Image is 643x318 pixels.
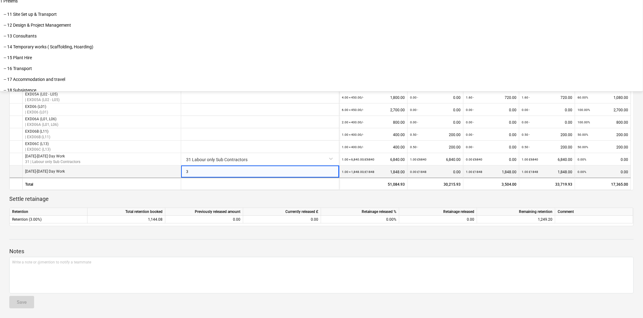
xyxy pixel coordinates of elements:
[522,170,538,174] small: 1.00 £1848
[165,208,243,216] div: Previously released amount
[466,91,516,104] div: 720.00
[9,248,634,255] p: Notes
[25,147,51,152] p: | EXD06C (L13)
[342,108,364,112] small: 6.00 × 450.00 / -
[25,104,48,109] p: EXD06 (L01)
[410,141,461,153] div: 200.00
[578,133,588,136] small: 50.00%
[466,116,516,129] div: 0.00
[578,96,588,99] small: 60.00%
[466,170,482,174] small: 1.00 £1848
[408,178,463,190] div: 30,215.93
[522,116,572,129] div: 0.00
[410,133,418,136] small: 0.50 -
[246,216,318,223] div: 0.00
[25,129,50,134] p: EXD06B (L11)
[578,141,628,153] div: 200.00
[399,208,477,216] div: Retainage released
[578,145,588,149] small: 50.00%
[410,104,461,116] div: 0.00
[321,216,399,223] div: 0.00%
[477,216,555,223] div: 1,249.20
[578,166,628,178] div: 0.00
[342,133,364,136] small: 1.00 × 400.00 / -
[342,141,405,153] div: 400.00
[10,208,87,216] div: Retention
[466,145,474,149] small: 0.00 -
[342,166,405,178] div: 1,848.00
[410,158,426,161] small: 1.00 £6840
[25,97,60,102] p: | EXD05A (L02 - L05)
[399,216,477,223] div: 0.00
[522,108,530,112] small: 0.00 -
[522,133,530,136] small: 0.50 -
[23,178,181,190] div: Total
[165,216,243,223] div: 0.00
[410,170,426,174] small: 0.00 £1848
[87,216,165,223] div: 1,144.08
[342,96,364,99] small: 4.00 × 450.00 / -
[87,208,165,216] div: Total retention booked
[25,154,80,159] p: [DATE]-[DATE] Day Work
[410,91,461,104] div: 0.00
[342,121,364,124] small: 2.00 × 400.00 / -
[25,117,58,122] p: EXD06A (L01, L06)
[410,145,418,149] small: 0.50 -
[578,128,628,141] div: 200.00
[342,116,405,129] div: 800.00
[575,178,631,190] div: 17,365.00
[410,108,418,112] small: 0.00 -
[466,141,516,153] div: 0.00
[342,91,405,104] div: 1,800.00
[522,153,572,166] div: 6,840.00
[522,104,572,116] div: 0.00
[466,104,516,116] div: 0.00
[25,109,48,115] p: | EXD06 (L01)
[339,178,408,190] div: 51,084.93
[410,116,461,129] div: 0.00
[578,104,628,116] div: 2,700.00
[522,121,530,124] small: 0.00 -
[342,145,364,149] small: 1.00 × 400.00 / -
[522,128,572,141] div: 200.00
[410,128,461,141] div: 200.00
[10,216,87,223] div: Retention (3.00%)
[25,122,58,127] p: | EXD06A (L01, L06)
[578,121,590,124] small: 100.00%
[410,166,461,178] div: 0.00
[466,178,516,191] div: 3,504.00
[477,208,555,216] div: Remaining retention
[25,169,65,174] p: [DATE]-[DATE] Day Work
[466,133,474,136] small: 0.00 -
[466,166,516,178] div: 1,848.00
[243,208,321,216] div: Currently released £
[25,141,51,147] p: EXD06C (L13)
[522,145,530,149] small: 0.50 -
[578,170,586,174] small: 0.00%
[578,108,590,112] small: 100.00%
[342,128,405,141] div: 400.00
[410,121,418,124] small: 0.00 -
[522,158,538,161] small: 1.00 £6840
[466,96,474,99] small: 1.60 -
[25,134,50,139] p: | EXD06B (L11)
[519,178,575,190] div: 33,719.93
[522,96,530,99] small: 1.60 -
[342,170,374,174] small: 1.00 × 1,848.00 / £1848
[342,158,374,161] small: 1.00 × 6,840.00 / £6840
[522,166,572,178] div: 1,848.00
[466,128,516,141] div: 0.00
[410,96,418,99] small: 0.00 -
[466,121,474,124] small: 0.00 -
[578,116,628,129] div: 800.00
[466,158,482,161] small: 0.00 £6840
[578,153,628,166] div: 0.00
[522,141,572,153] div: 200.00
[410,153,461,166] div: 6,840.00
[522,91,572,104] div: 720.00
[342,153,405,166] div: 6,840.00
[342,104,405,116] div: 2,700.00
[321,208,399,216] div: Retainage released %
[555,208,633,216] div: Comment
[9,195,634,203] p: Settle retainage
